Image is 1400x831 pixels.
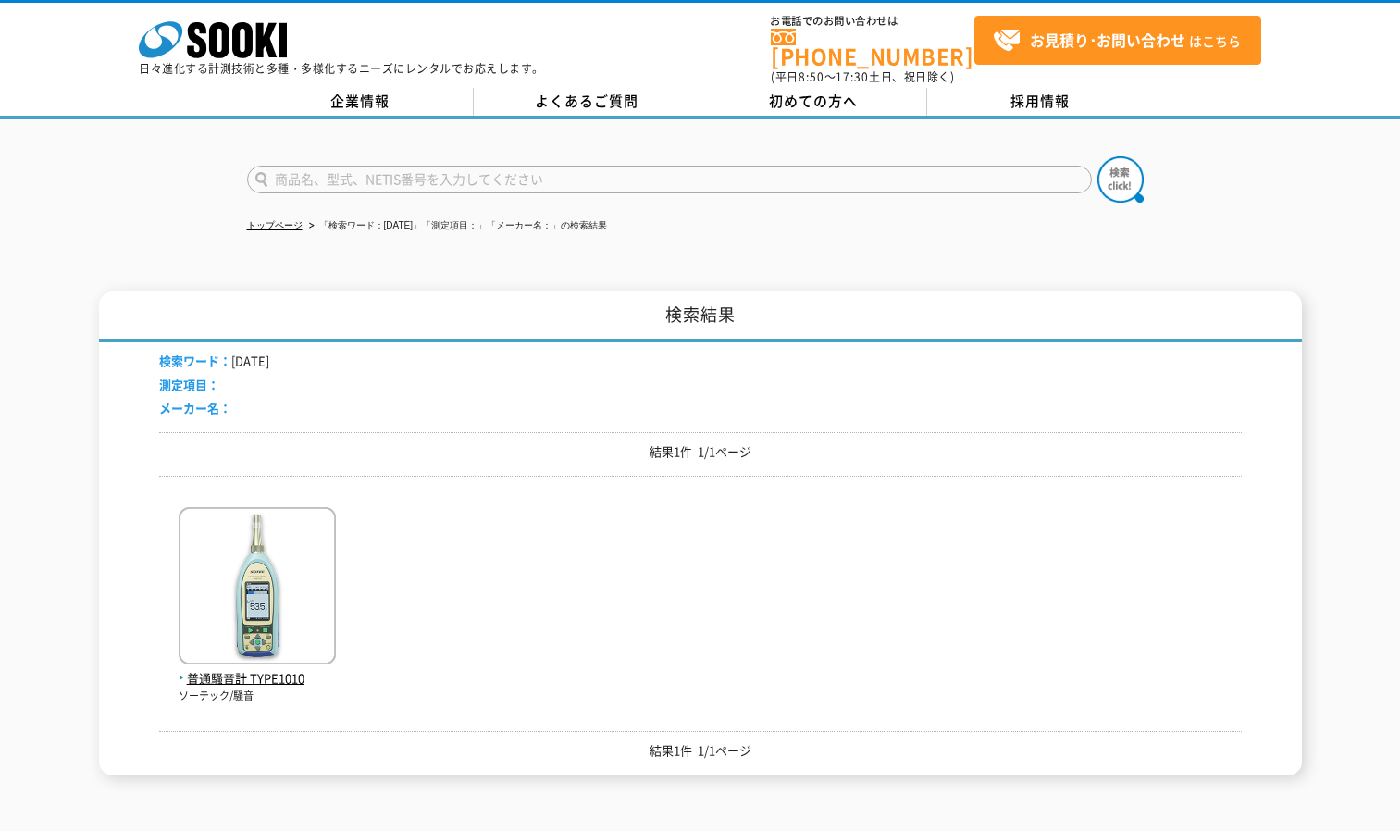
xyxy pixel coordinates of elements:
li: 「検索ワード：[DATE]」「測定項目：」「メーカー名：」の検索結果 [305,217,607,236]
a: [PHONE_NUMBER] [771,29,974,67]
a: 採用情報 [927,88,1154,116]
a: よくあるご質問 [474,88,700,116]
p: 日々進化する計測技術と多種・多様化するニーズにレンタルでお応えします。 [139,63,544,74]
span: 測定項目： [159,376,219,393]
span: (平日 ～ 土日、祝日除く) [771,68,954,85]
p: ソーテック/騒音 [179,688,336,704]
p: 結果1件 1/1ページ [159,442,1242,462]
img: TYPE1010 [179,507,336,669]
a: 企業情報 [247,88,474,116]
span: 検索ワード： [159,352,231,369]
span: お電話でのお問い合わせは [771,16,974,27]
input: 商品名、型式、NETIS番号を入力してください [247,166,1092,193]
h1: 検索結果 [99,291,1302,342]
span: はこちら [993,27,1241,55]
a: 初めての方へ [700,88,927,116]
li: [DATE] [159,352,269,371]
span: 初めての方へ [769,91,858,111]
p: 結果1件 1/1ページ [159,741,1242,761]
span: メーカー名： [159,399,231,416]
a: お見積り･お問い合わせはこちら [974,16,1261,65]
strong: お見積り･お問い合わせ [1030,29,1185,51]
span: 8:50 [799,68,824,85]
a: 普通騒音計 TYPE1010 [179,650,336,688]
span: 普通騒音計 TYPE1010 [179,669,336,688]
span: 17:30 [836,68,869,85]
img: btn_search.png [1097,156,1144,203]
a: トップページ [247,220,303,230]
